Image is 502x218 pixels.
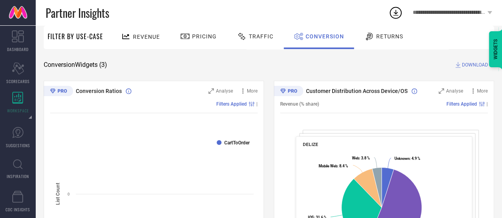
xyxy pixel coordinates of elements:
span: DELIZE [303,142,318,147]
text: CartToOrder [224,140,250,146]
span: Pricing [192,33,217,40]
span: INSPIRATION [7,173,29,179]
span: Conversion Widgets ( 3 ) [44,61,107,69]
span: CDC INSIGHTS [6,207,30,212]
svg: Zoom [439,88,444,94]
span: Filter By Use-Case [48,32,103,41]
span: DOWNLOAD [462,61,488,69]
svg: Zoom [208,88,214,94]
text: : 4.9 % [394,156,420,161]
span: Traffic [249,33,273,40]
span: Revenue (% share) [280,101,319,107]
span: Filters Applied [446,101,477,107]
span: Conversion Ratios [76,88,122,94]
div: Premium [44,86,73,98]
span: Customer Distribution Across Device/OS [306,88,408,94]
tspan: List Count [55,182,61,205]
span: | [256,101,258,107]
tspan: Web [352,156,359,160]
span: More [477,88,488,94]
span: | [487,101,488,107]
span: DASHBOARD [7,46,29,52]
div: Premium [274,86,303,98]
span: Analyse [216,88,233,94]
span: More [247,88,258,94]
span: Analyse [446,88,463,94]
span: Returns [376,33,403,40]
text: : 8.4 % [319,164,348,168]
span: Partner Insights [46,5,109,21]
div: Open download list [389,6,403,20]
span: Conversion [306,33,344,40]
span: SCORECARDS [6,78,30,84]
text: 0 [67,192,70,196]
tspan: Mobile Web [319,164,337,168]
span: WORKSPACE [7,108,29,114]
span: Revenue [133,34,160,40]
text: : 3.8 % [352,156,369,160]
tspan: Unknown [394,156,409,161]
span: Filters Applied [216,101,247,107]
span: SUGGESTIONS [6,142,30,148]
